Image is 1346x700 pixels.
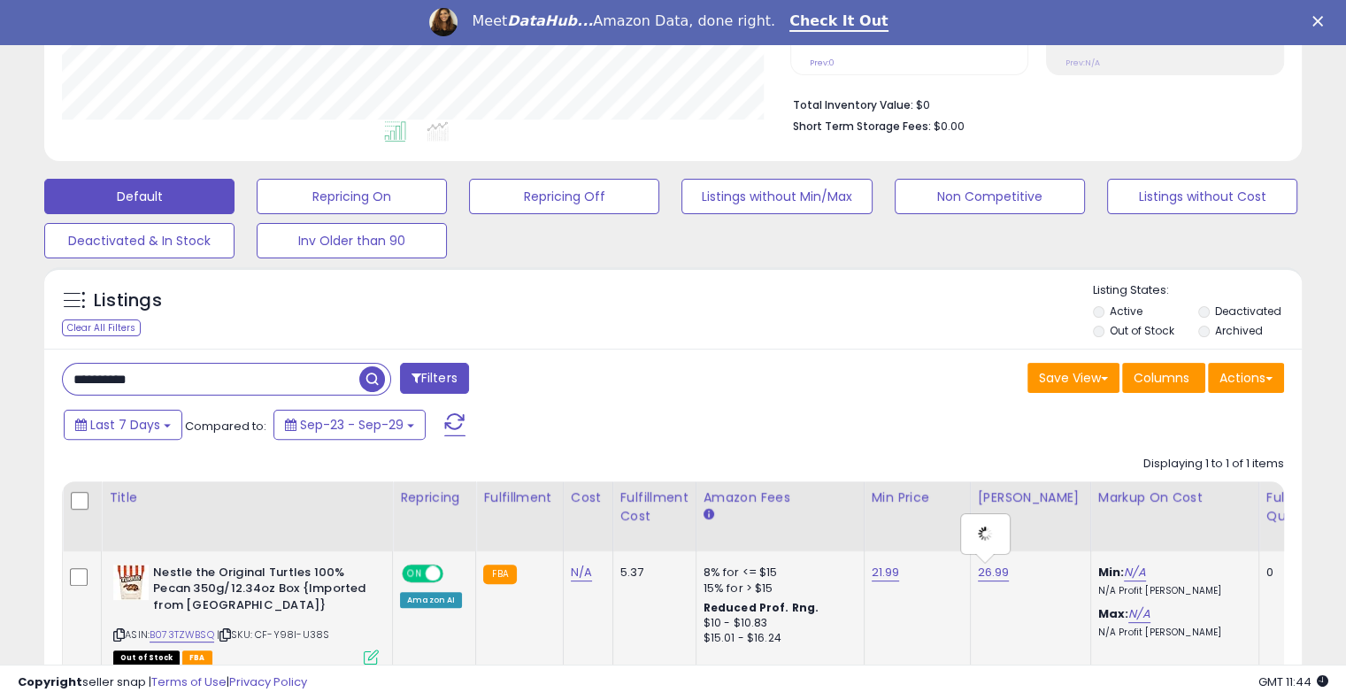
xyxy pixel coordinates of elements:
[1107,179,1297,214] button: Listings without Cost
[895,179,1085,214] button: Non Competitive
[400,363,469,394] button: Filters
[472,12,775,30] div: Meet Amazon Data, done right.
[483,565,516,584] small: FBA
[469,179,659,214] button: Repricing Off
[1208,363,1284,393] button: Actions
[1065,58,1100,68] small: Prev: N/A
[507,12,593,29] i: DataHub...
[789,12,888,32] a: Check It Out
[704,631,850,646] div: $15.01 - $16.24
[704,600,819,615] b: Reduced Prof. Rng.
[404,565,426,581] span: ON
[1122,363,1205,393] button: Columns
[18,674,307,691] div: seller snap | |
[64,410,182,440] button: Last 7 Days
[1093,282,1302,299] p: Listing States:
[151,673,227,690] a: Terms of Use
[704,488,857,507] div: Amazon Fees
[109,488,385,507] div: Title
[1266,488,1327,526] div: Fulfillable Quantity
[273,410,426,440] button: Sep-23 - Sep-29
[185,418,266,435] span: Compared to:
[1098,605,1129,622] b: Max:
[1124,564,1145,581] a: N/A
[94,288,162,313] h5: Listings
[681,179,872,214] button: Listings without Min/Max
[1090,481,1258,551] th: The percentage added to the cost of goods (COGS) that forms the calculator for Min & Max prices.
[620,565,682,581] div: 5.37
[704,616,850,631] div: $10 - $10.83
[1027,363,1119,393] button: Save View
[793,97,913,112] b: Total Inventory Value:
[872,564,900,581] a: 21.99
[62,319,141,336] div: Clear All Filters
[704,565,850,581] div: 8% for <= $15
[872,488,963,507] div: Min Price
[483,488,555,507] div: Fulfillment
[44,223,235,258] button: Deactivated & In Stock
[810,58,835,68] small: Prev: 0
[1110,323,1174,338] label: Out of Stock
[978,564,1010,581] a: 26.99
[704,581,850,596] div: 15% for > $15
[1312,16,1330,27] div: Close
[571,564,592,581] a: N/A
[113,565,149,600] img: 41SoceWtI5L._SL40_.jpg
[1266,565,1321,581] div: 0
[257,223,447,258] button: Inv Older than 90
[793,93,1271,114] li: $0
[1098,488,1251,507] div: Markup on Cost
[1214,304,1281,319] label: Deactivated
[257,179,447,214] button: Repricing On
[1098,627,1245,639] p: N/A Profit [PERSON_NAME]
[18,673,82,690] strong: Copyright
[300,416,404,434] span: Sep-23 - Sep-29
[571,488,605,507] div: Cost
[153,565,368,619] b: Nestle the Original Turtles 100% Pecan 350g/12.34oz Box {Imported from [GEOGRAPHIC_DATA]}
[620,488,688,526] div: Fulfillment Cost
[1128,605,1150,623] a: N/A
[400,592,462,608] div: Amazon AI
[1098,564,1125,581] b: Min:
[400,488,468,507] div: Repricing
[1110,304,1142,319] label: Active
[1258,673,1328,690] span: 2025-10-7 11:44 GMT
[90,416,160,434] span: Last 7 Days
[1214,323,1262,338] label: Archived
[793,119,931,134] b: Short Term Storage Fees:
[150,627,214,642] a: B073TZWBSQ
[44,179,235,214] button: Default
[934,118,965,135] span: $0.00
[441,565,469,581] span: OFF
[1134,369,1189,387] span: Columns
[229,673,307,690] a: Privacy Policy
[978,488,1083,507] div: [PERSON_NAME]
[217,627,329,642] span: | SKU: CF-Y98I-U38S
[704,507,714,523] small: Amazon Fees.
[1143,456,1284,473] div: Displaying 1 to 1 of 1 items
[1098,585,1245,597] p: N/A Profit [PERSON_NAME]
[429,8,458,36] img: Profile image for Georgie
